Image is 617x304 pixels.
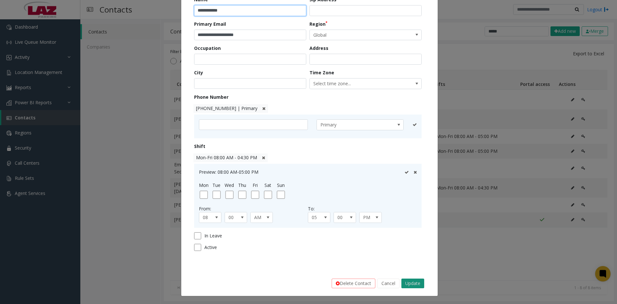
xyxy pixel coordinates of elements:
button: Cancel [377,279,399,288]
span: Global [310,30,399,40]
span: 08 [199,212,217,223]
span: Primary [317,120,386,130]
label: Phone Number [194,94,228,100]
span: Active [204,244,217,251]
span: PM [360,212,377,223]
label: Region [309,21,327,27]
label: City [194,69,203,76]
label: Sat [264,182,271,189]
label: Wed [225,182,234,189]
label: Occupation [194,45,221,51]
span: In Leave [204,232,222,239]
span: Preview: 08:00 AM-05:00 PM [199,169,258,175]
label: Mon [199,182,209,189]
label: Primary Email [194,21,226,27]
label: Time Zone [309,69,334,76]
span: Mon-Fri 08:00 AM - 04:30 PM [196,154,257,161]
span: 00 [334,212,351,223]
button: Update [401,279,424,288]
label: Thu [238,182,246,189]
label: Tue [212,182,220,189]
label: Address [309,45,328,51]
span: Select time zone... [310,78,399,89]
label: Fri [253,182,258,189]
button: Delete Contact [332,279,375,288]
span: 05 [308,212,326,223]
label: Shift [194,143,205,150]
label: Sun [277,182,285,189]
div: From: [199,205,308,212]
span: 00 [225,212,242,223]
span: AM [251,212,268,223]
div: To: [308,205,417,212]
span: [PHONE_NUMBER] | Primary [196,105,257,111]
